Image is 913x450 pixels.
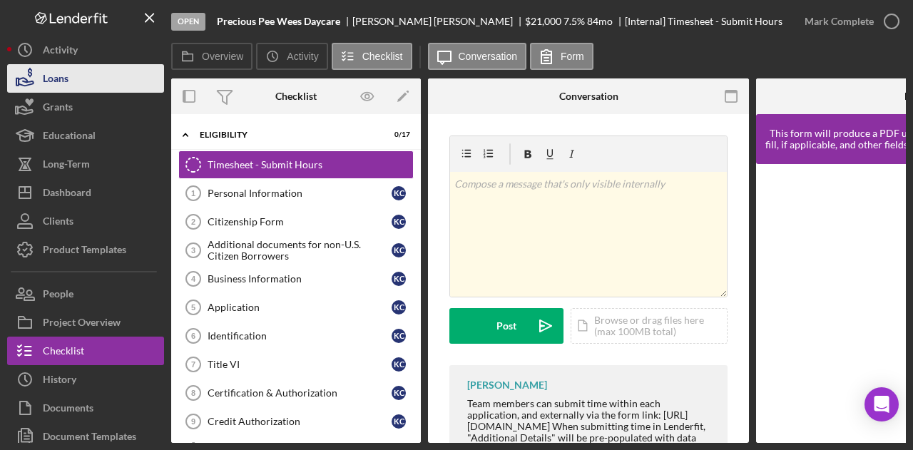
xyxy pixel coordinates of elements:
[171,43,253,70] button: Overview
[191,360,195,369] tspan: 7
[392,186,406,200] div: K C
[43,280,73,312] div: People
[178,350,414,379] a: 7Title VIKC
[563,16,585,27] div: 7.5 %
[392,329,406,343] div: K C
[428,43,527,70] button: Conversation
[467,379,547,391] div: [PERSON_NAME]
[43,337,84,369] div: Checklist
[559,91,618,102] div: Conversation
[208,188,392,199] div: Personal Information
[43,207,73,239] div: Clients
[208,273,392,285] div: Business Information
[530,43,593,70] button: Form
[561,51,584,62] label: Form
[392,357,406,372] div: K C
[525,15,561,27] span: $21,000
[790,7,906,36] button: Mark Complete
[43,308,121,340] div: Project Overview
[7,36,164,64] button: Activity
[392,272,406,286] div: K C
[43,394,93,426] div: Documents
[43,36,78,68] div: Activity
[178,236,414,265] a: 3Additional documents for non-U.S. Citizen BorrowersKC
[864,387,899,421] div: Open Intercom Messenger
[7,93,164,121] button: Grants
[7,207,164,235] button: Clients
[587,16,613,27] div: 84 mo
[459,51,518,62] label: Conversation
[178,179,414,208] a: 1Personal InformationKC
[7,308,164,337] button: Project Overview
[171,13,205,31] div: Open
[287,51,318,62] label: Activity
[392,300,406,315] div: K C
[191,417,195,426] tspan: 9
[178,293,414,322] a: 5ApplicationKC
[178,379,414,407] a: 8Certification & AuthorizationKC
[43,365,76,397] div: History
[191,218,195,226] tspan: 2
[384,131,410,139] div: 0 / 17
[7,235,164,264] button: Product Templates
[178,208,414,236] a: 2Citizenship FormKC
[178,322,414,350] a: 6IdentificationKC
[352,16,525,27] div: [PERSON_NAME] [PERSON_NAME]
[7,394,164,422] button: Documents
[202,51,243,62] label: Overview
[208,330,392,342] div: Identification
[43,178,91,210] div: Dashboard
[7,121,164,150] button: Educational
[332,43,412,70] button: Checklist
[208,239,392,262] div: Additional documents for non-U.S. Citizen Borrowers
[256,43,327,70] button: Activity
[392,243,406,257] div: K C
[43,64,68,96] div: Loans
[208,302,392,313] div: Application
[178,150,414,179] a: Timesheet - Submit Hours
[191,189,195,198] tspan: 1
[275,91,317,102] div: Checklist
[208,159,413,170] div: Timesheet - Submit Hours
[496,308,516,344] div: Post
[7,365,164,394] button: History
[191,303,195,312] tspan: 5
[208,387,392,399] div: Certification & Authorization
[392,386,406,400] div: K C
[200,131,374,139] div: Eligibility
[7,280,164,308] button: People
[43,235,126,267] div: Product Templates
[208,416,392,427] div: Credit Authorization
[43,150,90,182] div: Long-Term
[191,275,196,283] tspan: 4
[191,246,195,255] tspan: 3
[191,332,195,340] tspan: 6
[362,51,403,62] label: Checklist
[208,216,392,227] div: Citizenship Form
[392,215,406,229] div: K C
[217,16,340,27] b: Precious Pee Wees Daycare
[178,407,414,436] a: 9Credit AuthorizationKC
[43,93,73,125] div: Grants
[7,337,164,365] button: Checklist
[191,389,195,397] tspan: 8
[43,121,96,153] div: Educational
[7,178,164,207] button: Dashboard
[178,265,414,293] a: 4Business InformationKC
[7,64,164,93] button: Loans
[208,359,392,370] div: Title VI
[449,308,563,344] button: Post
[7,150,164,178] button: Long-Term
